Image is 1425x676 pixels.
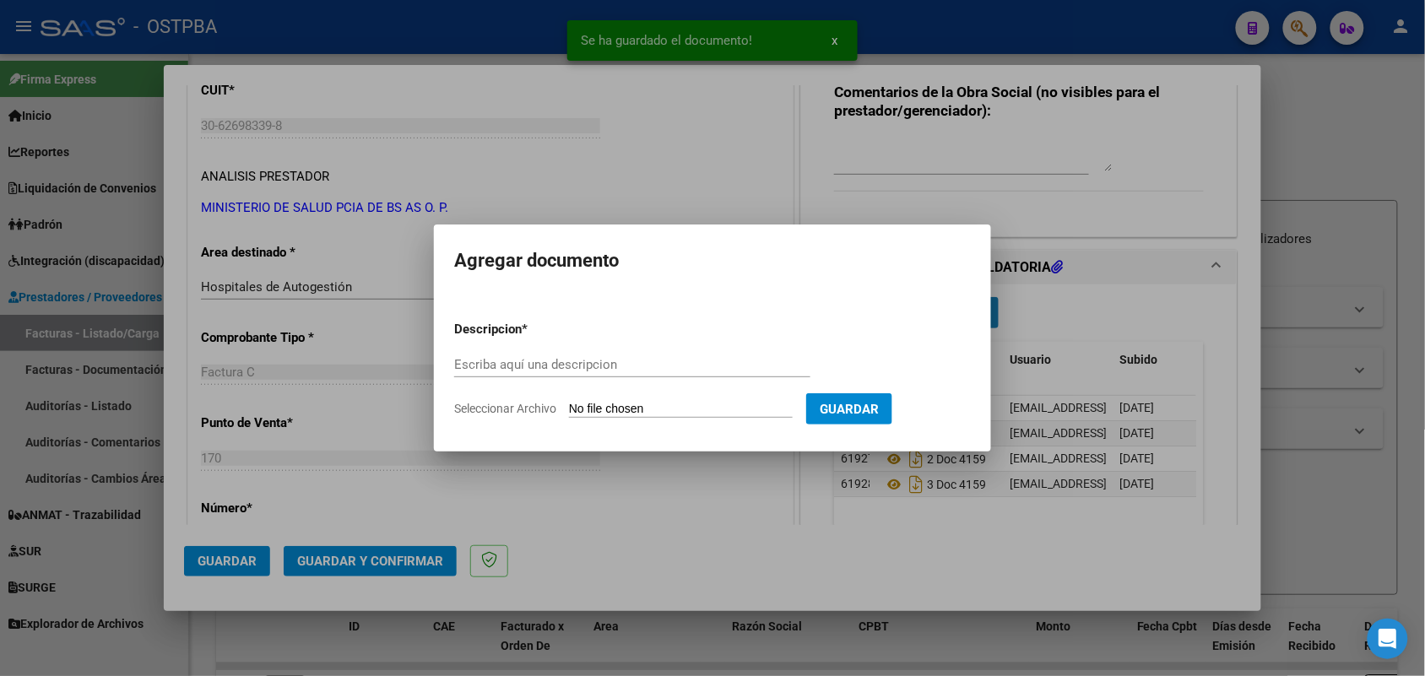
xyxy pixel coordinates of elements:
[454,245,971,277] h2: Agregar documento
[454,402,556,415] span: Seleccionar Archivo
[806,393,892,425] button: Guardar
[454,320,610,339] p: Descripcion
[1368,619,1408,659] div: Open Intercom Messenger
[820,402,879,417] span: Guardar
